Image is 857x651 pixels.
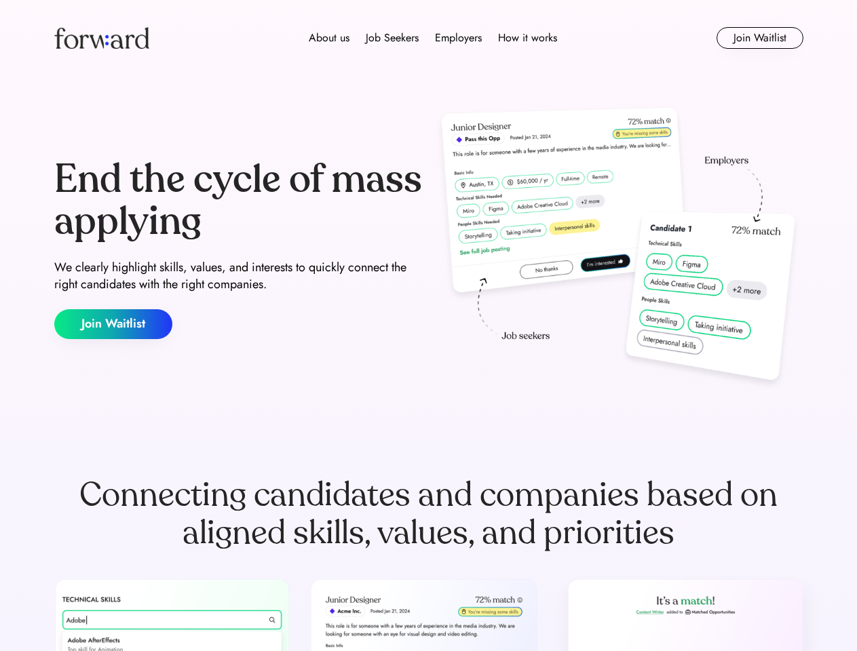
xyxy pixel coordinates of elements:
div: We clearly highlight skills, values, and interests to quickly connect the right candidates with t... [54,259,423,293]
div: End the cycle of mass applying [54,159,423,242]
div: Job Seekers [366,30,419,46]
button: Join Waitlist [54,309,172,339]
button: Join Waitlist [717,27,803,49]
div: Employers [435,30,482,46]
div: Connecting candidates and companies based on aligned skills, values, and priorities [54,476,803,552]
img: Forward logo [54,27,149,49]
div: How it works [498,30,557,46]
img: hero-image.png [434,103,803,395]
div: About us [309,30,349,46]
